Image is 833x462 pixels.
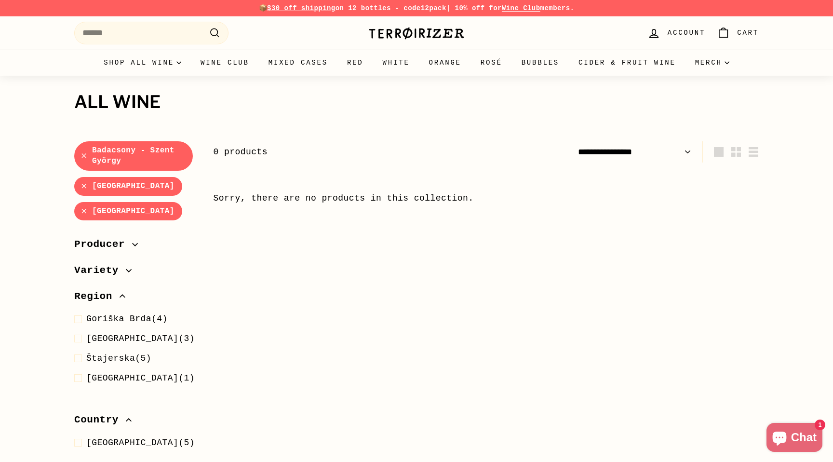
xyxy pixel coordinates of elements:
span: Producer [74,236,132,253]
div: 0 products [213,145,486,159]
span: [GEOGRAPHIC_DATA] [86,373,178,383]
a: [GEOGRAPHIC_DATA] [74,177,182,196]
span: Štajerska [86,353,135,363]
span: (5) [86,436,195,450]
button: Region [74,286,198,312]
span: Goriška Brda [86,314,151,324]
a: Cart [711,19,765,47]
span: $30 off shipping [267,4,336,12]
a: Cider & Fruit Wine [569,50,685,76]
a: Account [642,19,711,47]
a: Orange [419,50,471,76]
span: Cart [737,27,759,38]
a: Bubbles [512,50,569,76]
span: Region [74,288,120,305]
a: Rosé [471,50,512,76]
a: [GEOGRAPHIC_DATA] [74,202,182,221]
summary: Merch [685,50,739,76]
a: Red [337,50,373,76]
span: Country [74,412,126,428]
span: [GEOGRAPHIC_DATA] [86,438,178,448]
summary: Shop all wine [94,50,191,76]
button: Producer [74,234,198,260]
inbox-online-store-chat: Shopify online store chat [764,423,825,454]
div: Sorry, there are no products in this collection. [213,191,759,205]
a: Badacsony - Szent György [74,141,193,171]
strong: 12pack [421,4,446,12]
p: 📦 on 12 bottles - code | 10% off for members. [74,3,759,14]
span: (1) [86,371,195,385]
span: [GEOGRAPHIC_DATA] [86,334,178,343]
h1: All wine [74,93,759,112]
a: Mixed Cases [259,50,337,76]
span: Variety [74,262,126,279]
a: Wine Club [502,4,540,12]
button: Country [74,409,198,435]
a: Wine Club [191,50,259,76]
span: (4) [86,312,168,326]
a: White [373,50,419,76]
span: (3) [86,332,195,346]
div: Primary [55,50,778,76]
span: (5) [86,352,151,366]
span: Account [668,27,705,38]
button: Variety [74,260,198,286]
